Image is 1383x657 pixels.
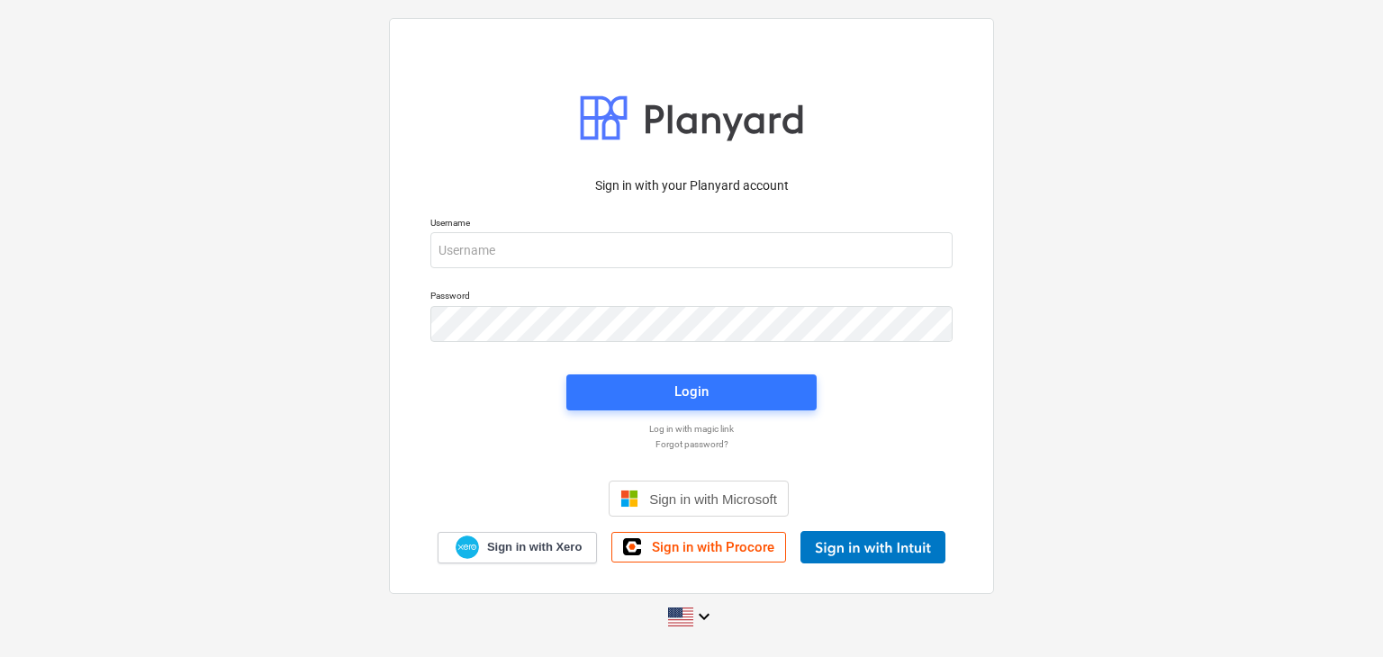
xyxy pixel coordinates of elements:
p: Password [430,290,953,305]
span: Sign in with Xero [487,539,582,555]
p: Username [430,217,953,232]
a: Sign in with Procore [611,532,786,562]
img: Xero logo [456,535,479,560]
span: Sign in with Microsoft [649,491,777,507]
div: Login [674,380,709,403]
span: Sign in with Procore [652,539,774,555]
button: Login [566,374,817,410]
img: Microsoft logo [620,490,638,508]
a: Forgot password? [421,438,962,450]
a: Log in with magic link [421,423,962,435]
a: Sign in with Xero [438,532,598,563]
p: Sign in with your Planyard account [430,176,953,195]
input: Username [430,232,953,268]
i: keyboard_arrow_down [693,606,715,627]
